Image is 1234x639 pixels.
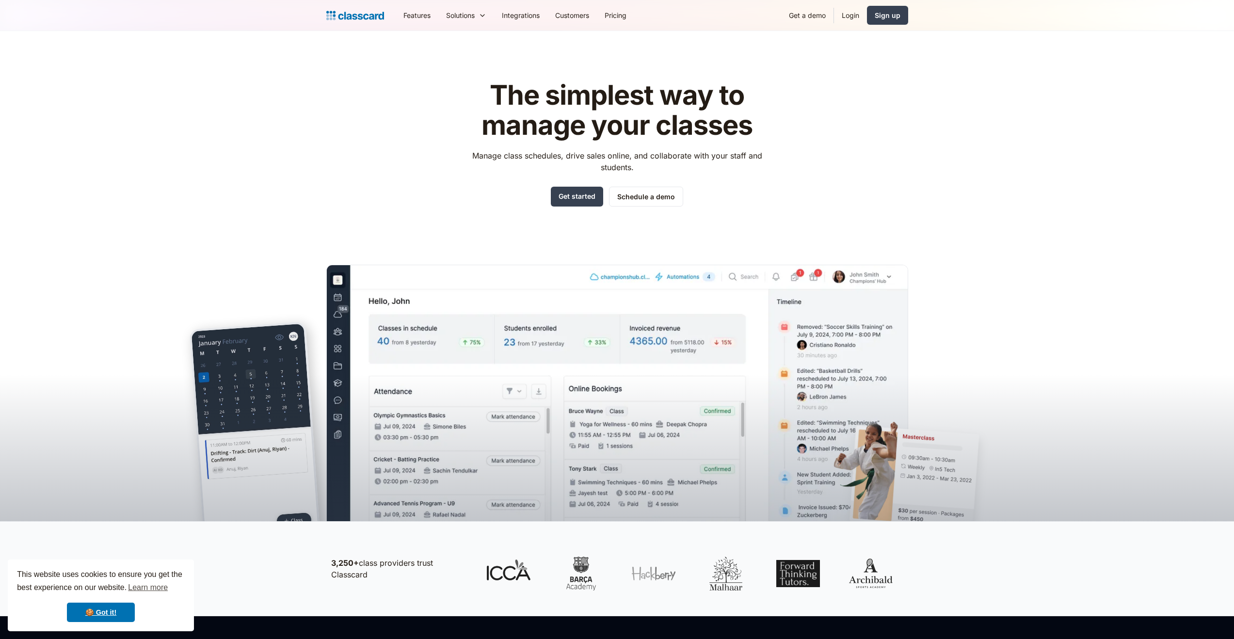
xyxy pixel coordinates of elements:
[446,10,475,20] div: Solutions
[547,4,597,26] a: Customers
[8,559,194,631] div: cookieconsent
[326,9,384,22] a: home
[494,4,547,26] a: Integrations
[438,4,494,26] div: Solutions
[834,4,867,26] a: Login
[463,150,771,173] p: Manage class schedules, drive sales online, and collaborate with your staff and students.
[396,4,438,26] a: Features
[67,603,135,622] a: dismiss cookie message
[17,569,185,595] span: This website uses cookies to ensure you get the best experience on our website.
[127,580,169,595] a: learn more about cookies
[609,187,683,207] a: Schedule a demo
[331,557,467,580] p: class providers trust Classcard
[597,4,634,26] a: Pricing
[781,4,833,26] a: Get a demo
[875,10,900,20] div: Sign up
[551,187,603,207] a: Get started
[867,6,908,25] a: Sign up
[463,80,771,140] h1: The simplest way to manage your classes
[331,558,359,568] strong: 3,250+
